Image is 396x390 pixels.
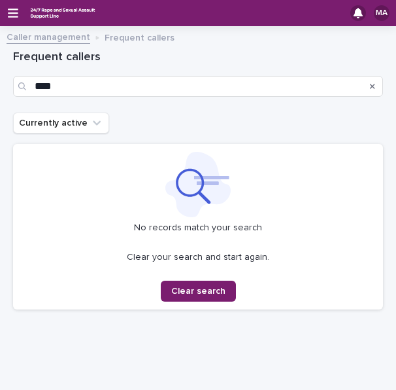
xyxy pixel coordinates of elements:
[374,5,389,21] div: MA
[21,222,375,234] p: No records match your search
[13,113,109,133] button: Currently active
[127,252,269,263] p: Clear your search and start again.
[29,5,97,22] img: rhQMoQhaT3yELyF149Cw
[13,76,383,97] input: Search
[161,281,236,302] button: Clear search
[171,287,225,296] span: Clear search
[105,29,174,44] p: Frequent callers
[13,50,383,65] h1: Frequent callers
[7,29,90,44] a: Caller management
